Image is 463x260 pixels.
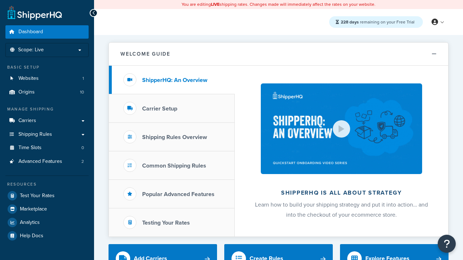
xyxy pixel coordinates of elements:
[18,131,52,138] span: Shipping Rules
[20,233,43,239] span: Help Docs
[81,159,84,165] span: 2
[20,220,40,226] span: Analytics
[254,190,429,196] h2: ShipperHQ is all about strategy
[5,155,89,168] a: Advanced Features2
[5,189,89,202] a: Test Your Rates
[18,47,44,53] span: Scope: Live
[5,72,89,85] a: Websites1
[18,145,42,151] span: Time Slots
[81,145,84,151] span: 0
[142,162,206,169] h3: Common Shipping Rules
[20,193,55,199] span: Test Your Rates
[5,216,89,229] a: Analytics
[80,89,84,95] span: 10
[142,220,190,226] h3: Testing Your Rates
[5,155,89,168] li: Advanced Features
[5,181,89,187] div: Resources
[5,203,89,216] a: Marketplace
[5,114,89,127] a: Carriers
[18,29,43,35] span: Dashboard
[82,75,84,82] span: 1
[5,106,89,112] div: Manage Shipping
[5,72,89,85] li: Websites
[18,89,35,95] span: Origins
[120,51,170,57] h2: Welcome Guide
[18,118,36,124] span: Carriers
[5,141,89,155] a: Time Slots0
[341,19,359,25] strong: 228 days
[5,86,89,99] a: Origins10
[142,191,214,198] h3: Popular Advanced Features
[109,43,448,66] button: Welcome Guide
[5,128,89,141] a: Shipping Rules
[438,235,456,253] button: Open Resource Center
[341,19,415,25] span: remaining on your Free Trial
[5,25,89,39] a: Dashboard
[142,134,207,140] h3: Shipping Rules Overview
[5,229,89,242] a: Help Docs
[5,86,89,99] li: Origins
[142,77,207,83] h3: ShipperHQ: An Overview
[211,1,220,8] b: LIVE
[18,75,39,82] span: Websites
[5,64,89,70] div: Basic Setup
[142,105,177,112] h3: Carrier Setup
[255,200,428,219] span: Learn how to build your shipping strategy and put it into action… and into the checkout of your e...
[261,83,422,174] img: ShipperHQ is all about strategy
[20,206,47,212] span: Marketplace
[5,141,89,155] li: Time Slots
[18,159,62,165] span: Advanced Features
